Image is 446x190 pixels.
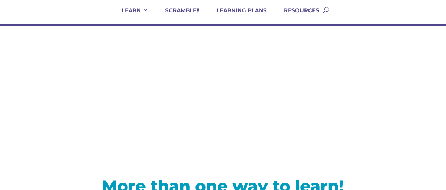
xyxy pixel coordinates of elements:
a: LEARNING PLANS [207,7,267,24]
a: RESOURCES [275,7,319,24]
a: LEARN [113,7,148,24]
a: SCRAMBLE!! [156,7,199,24]
a: 1 [219,135,221,138]
a: 2 [225,135,227,138]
